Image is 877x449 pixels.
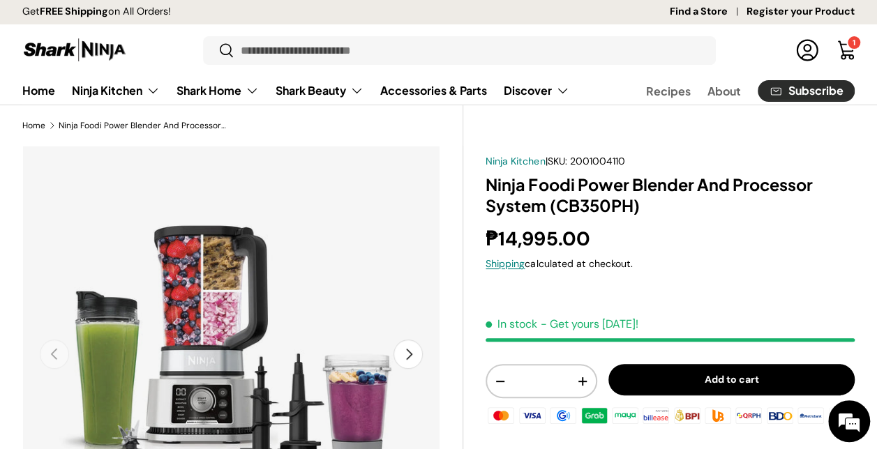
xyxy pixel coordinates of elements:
a: Home [22,121,45,130]
span: 2001004110 [569,155,624,167]
a: Ninja Kitchen [486,155,545,167]
img: grabpay [578,405,609,426]
p: - Get yours [DATE]! [540,317,638,331]
a: Subscribe [758,80,855,102]
nav: Primary [22,77,569,105]
img: bpi [672,405,703,426]
span: 1 [853,38,855,47]
span: | [545,155,624,167]
strong: ₱14,995.00 [486,227,593,252]
img: billease [640,405,671,426]
img: visa [517,405,548,426]
summary: Shark Home [168,77,267,105]
h1: Ninja Foodi Power Blender And Processor System (CB350PH) [486,174,855,217]
nav: Breadcrumbs [22,119,463,132]
summary: Ninja Kitchen [63,77,168,105]
a: Shipping [486,257,525,270]
span: In stock [486,317,537,331]
summary: Shark Beauty [267,77,372,105]
p: Get on All Orders! [22,4,171,20]
img: gcash [548,405,578,426]
a: Recipes [646,77,691,105]
a: Register your Product [747,4,855,20]
img: maya [610,405,640,426]
summary: Discover [495,77,578,105]
strong: FREE Shipping [40,5,108,17]
span: Subscribe [788,85,844,96]
img: ubp [703,405,733,426]
img: Shark Ninja Philippines [22,36,127,63]
a: Find a Store [670,4,747,20]
img: metrobank [795,405,826,426]
a: About [707,77,741,105]
div: calculated at checkout. [486,257,855,271]
button: Add to cart [608,364,855,395]
nav: Secondary [613,77,855,105]
img: master [486,405,516,426]
a: Accessories & Parts [380,77,487,104]
a: Ninja Foodi Power Blender And Processor System (CB350PH) [59,121,226,130]
img: qrph [733,405,764,426]
a: Home [22,77,55,104]
img: bdo [765,405,795,426]
img: landbank [826,405,857,426]
span: SKU: [547,155,567,167]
